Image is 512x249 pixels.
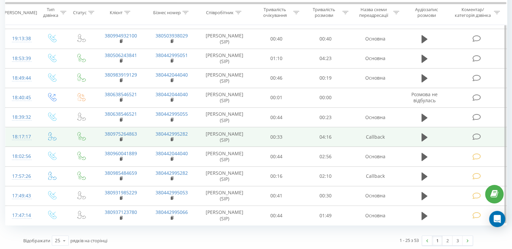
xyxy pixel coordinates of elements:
a: 380442995055 [156,111,188,117]
td: 00:41 [252,186,301,205]
td: Основна [350,108,401,127]
a: 380975264863 [105,131,137,137]
td: Основна [350,186,401,205]
a: 380638546521 [105,111,137,117]
div: Аудіозапис розмови [407,7,446,19]
div: 18:40:45 [12,91,30,104]
div: 18:02:56 [12,150,30,163]
td: Основна [350,49,401,68]
td: Основна [350,68,401,88]
td: 00:44 [252,108,301,127]
td: 00:33 [252,127,301,147]
a: 2 [442,236,452,245]
td: Основна [350,29,401,49]
a: 380983919129 [105,72,137,78]
span: рядків на сторінці [70,238,107,244]
a: 380937123780 [105,209,137,215]
a: 380931985229 [105,189,137,196]
td: [PERSON_NAME] (SIP) [197,206,252,225]
td: 04:16 [301,127,350,147]
td: [PERSON_NAME] (SIP) [197,108,252,127]
td: [PERSON_NAME] (SIP) [197,127,252,147]
div: Тривалість розмови [307,7,341,19]
a: 380442044040 [156,91,188,98]
td: 04:23 [301,49,350,68]
div: Open Intercom Messenger [489,211,505,227]
div: [PERSON_NAME] [3,10,37,16]
td: [PERSON_NAME] (SIP) [197,147,252,166]
div: 1 - 25 з 53 [400,237,419,244]
a: 380442044040 [156,150,188,157]
td: 00:30 [301,186,350,205]
td: 01:10 [252,49,301,68]
div: 17:47:14 [12,209,30,222]
td: 01:49 [301,206,350,225]
td: 00:01 [252,88,301,107]
div: Тривалість очікування [258,7,292,19]
td: [PERSON_NAME] (SIP) [197,88,252,107]
a: 3 [452,236,463,245]
div: 18:39:32 [12,111,30,124]
span: Відображати [23,238,50,244]
div: Співробітник [206,10,234,16]
td: [PERSON_NAME] (SIP) [197,68,252,88]
a: 380442995053 [156,189,188,196]
td: 00:16 [252,166,301,186]
td: 00:40 [252,29,301,49]
a: 380503938029 [156,32,188,39]
a: 380442044040 [156,72,188,78]
td: [PERSON_NAME] (SIP) [197,29,252,49]
div: Тип дзвінка [42,7,58,19]
td: 00:19 [301,68,350,88]
td: Основна [350,147,401,166]
td: 00:23 [301,108,350,127]
td: Основна [350,206,401,225]
a: 1 [432,236,442,245]
div: 17:49:43 [12,189,30,202]
td: 00:44 [252,147,301,166]
div: 17:57:26 [12,170,30,183]
div: Коментар/категорія дзвінка [453,7,492,19]
td: [PERSON_NAME] (SIP) [197,186,252,205]
div: Клієнт [110,10,123,16]
td: [PERSON_NAME] (SIP) [197,49,252,68]
td: 02:56 [301,147,350,166]
div: 18:17:17 [12,130,30,143]
div: 19:13:38 [12,32,30,45]
td: 00:46 [252,68,301,88]
a: 380638546521 [105,91,137,98]
td: [PERSON_NAME] (SIP) [197,166,252,186]
a: 380442995282 [156,170,188,176]
div: Бізнес номер [153,10,181,16]
td: 00:44 [252,206,301,225]
td: 02:10 [301,166,350,186]
a: 380442995066 [156,209,188,215]
a: 380442995282 [156,131,188,137]
div: Статус [73,10,87,16]
div: 18:49:44 [12,72,30,85]
a: 380506243841 [105,52,137,58]
td: 00:40 [301,29,350,49]
td: Callback [350,127,401,147]
div: 25 [55,237,60,244]
div: Назва схеми переадресації [356,7,391,19]
td: Callback [350,166,401,186]
a: 380442995051 [156,52,188,58]
div: 18:53:39 [12,52,30,65]
span: Розмова не відбулась [411,91,438,104]
a: 380960041889 [105,150,137,157]
td: 00:00 [301,88,350,107]
a: 380994932100 [105,32,137,39]
a: 380985484659 [105,170,137,176]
